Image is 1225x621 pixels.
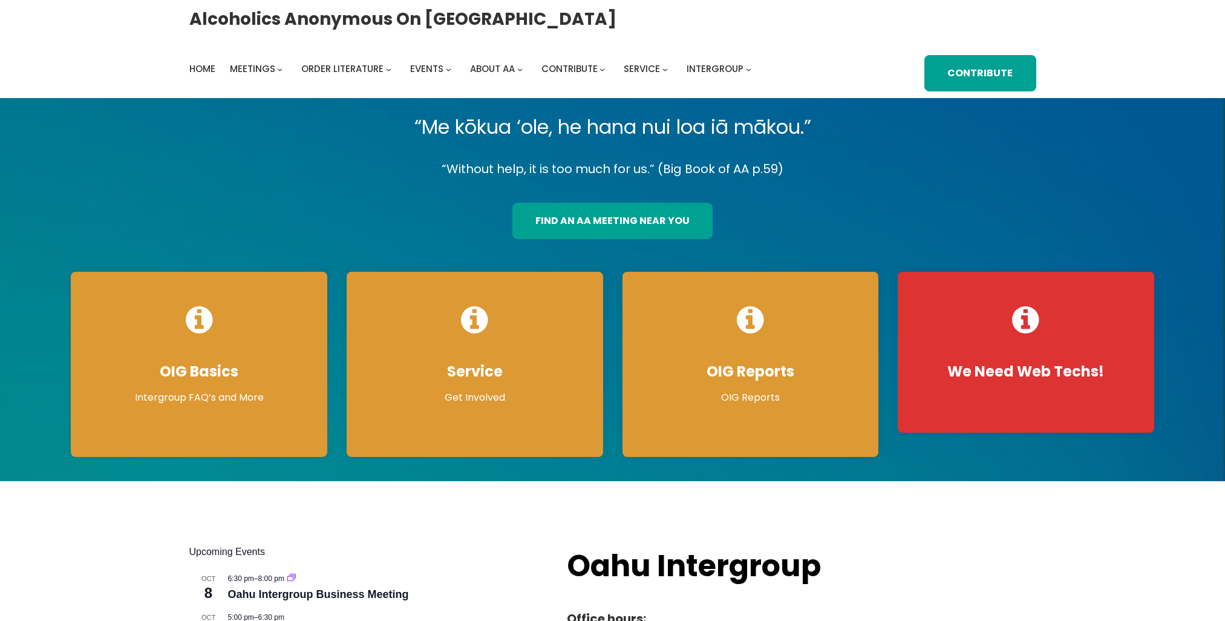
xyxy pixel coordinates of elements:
[687,62,743,75] span: Intergroup
[359,390,591,405] p: Get Involved
[541,61,598,77] a: Contribute
[470,61,515,77] a: About AA
[189,62,215,75] span: Home
[83,363,315,381] h4: OIG Basics
[517,66,523,71] button: About AA submenu
[230,62,275,75] span: Meetings
[189,574,228,584] span: Oct
[624,61,660,77] a: Service
[287,574,296,583] a: Event series: Oahu Intergroup Business Meeting
[687,61,743,77] a: Intergroup
[599,66,605,71] button: Contribute submenu
[746,66,751,71] button: Intergroup submenu
[61,159,1164,180] p: “Without help, it is too much for us.” (Big Book of AA p.59)
[258,574,284,583] span: 8:00 pm
[189,61,756,77] nav: Intergroup
[410,62,443,75] span: Events
[301,62,384,75] span: Order Literature
[189,583,228,603] span: 8
[189,4,616,34] a: Alcoholics Anonymous on [GEOGRAPHIC_DATA]
[541,62,598,75] span: Contribute
[512,203,713,239] a: find an aa meeting near you
[662,66,668,71] button: Service submenu
[470,62,515,75] span: About AA
[446,66,451,71] button: Events submenu
[635,363,867,381] h4: OIG Reports
[277,66,283,71] button: Meetings submenu
[386,66,391,71] button: Order Literature submenu
[228,588,409,601] a: Oahu Intergroup Business Meeting
[359,363,591,381] h4: Service
[410,61,443,77] a: Events
[189,61,215,77] a: Home
[189,545,543,559] h2: Upcoming Events
[635,390,867,405] p: OIG Reports
[228,574,254,583] span: 6:30 pm
[230,61,275,77] a: Meetings
[910,363,1142,381] h4: We Need Web Techs!
[924,55,1036,91] a: Contribute
[228,574,287,583] time: –
[61,110,1164,144] p: “Me kōkua ‘ole, he hana nui loa iā mākou.”
[624,62,660,75] span: Service
[83,390,315,405] p: Intergroup FAQ’s and More
[567,545,858,587] h2: Oahu Intergroup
